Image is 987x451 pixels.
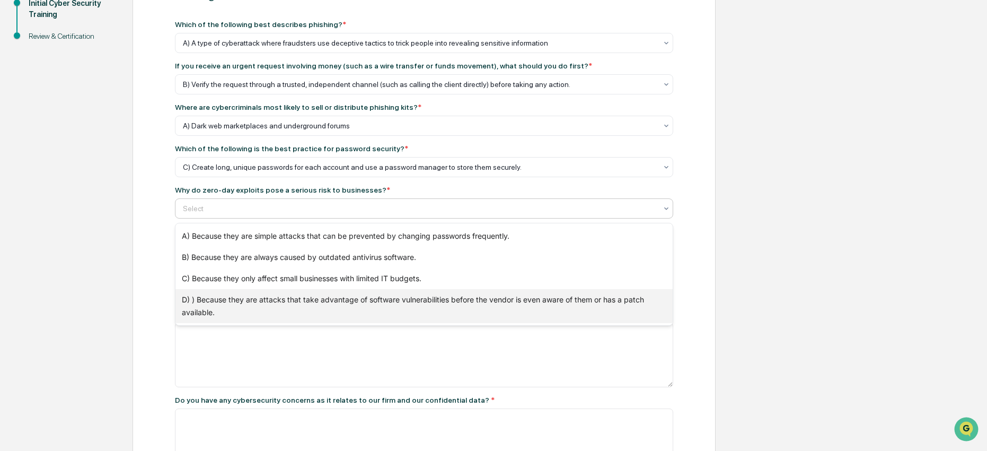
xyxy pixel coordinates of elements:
[175,268,673,289] div: C) Because they only affect small businesses with limited IT budgets.
[21,134,68,144] span: Preclearance
[6,150,71,169] a: 🔎Data Lookup
[6,129,73,149] a: 🖐️Preclearance
[73,129,136,149] a: 🗄️Attestations
[175,247,673,268] div: B) Because they are always caused by outdated antivirus software.
[175,226,673,247] div: A) Because they are simple attacks that can be prevented by changing passwords frequently.
[36,81,174,92] div: Start new chat
[953,416,982,445] iframe: Open customer support
[175,186,390,194] div: Why do zero-day exploits pose a serious risk to businesses?
[11,155,19,163] div: 🔎
[11,22,193,39] p: How can we help?
[105,180,128,188] span: Pylon
[21,154,67,164] span: Data Lookup
[175,144,408,153] div: Which of the following is the best practice for password security?
[175,289,673,323] div: D) ) Because they are attacks that take advantage of software vulnerabilities before the vendor i...
[75,179,128,188] a: Powered byPylon
[77,135,85,143] div: 🗄️
[175,103,421,111] div: Where are cybercriminals most likely to sell or distribute phishing kits?
[11,81,30,100] img: 1746055101610-c473b297-6a78-478c-a979-82029cc54cd1
[11,135,19,143] div: 🖐️
[175,20,346,29] div: Which of the following best describes phishing?
[29,31,116,42] div: Review & Certification
[175,396,673,404] div: Do you have any cybersecurity concerns as it relates to our firm and our confidential data?
[36,92,134,100] div: We're available if you need us!
[180,84,193,97] button: Start new chat
[175,62,592,70] div: If you receive an urgent request involving money (such as a wire transfer or funds movement), wha...
[87,134,131,144] span: Attestations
